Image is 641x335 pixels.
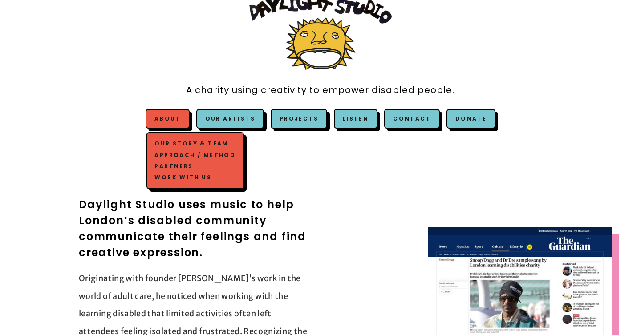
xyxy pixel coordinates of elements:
a: A charity using creativity to empower disabled people. [186,80,454,100]
a: About [154,115,181,122]
a: Work with us [153,172,238,183]
a: Our Story & Team [153,138,238,149]
a: Our Artists [196,109,264,129]
a: Contact [384,109,440,129]
a: Approach / Method [153,149,238,161]
a: Partners [153,161,238,172]
a: Donate [446,109,495,129]
h2: Daylight Studio uses music to help London’s disabled community communicate their feelings and fin... [79,197,313,261]
a: Listen [343,115,369,122]
a: Projects [271,109,327,129]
